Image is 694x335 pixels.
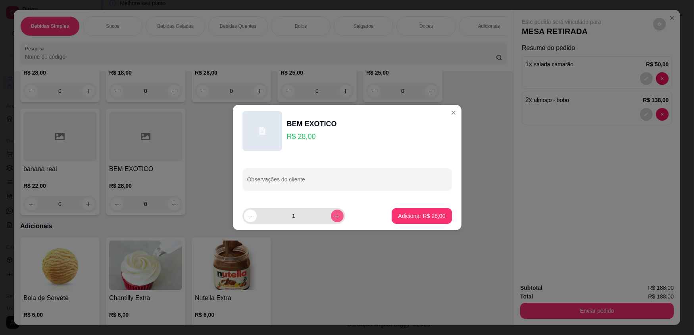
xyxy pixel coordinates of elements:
div: BEM EXOTICO [287,118,337,129]
button: decrease-product-quantity [244,210,257,222]
button: Adicionar R$ 28,00 [392,208,452,224]
p: R$ 28,00 [287,131,337,142]
button: increase-product-quantity [331,210,344,222]
p: Adicionar R$ 28,00 [398,212,445,220]
button: Close [447,106,460,119]
input: Observações do cliente [247,179,447,187]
